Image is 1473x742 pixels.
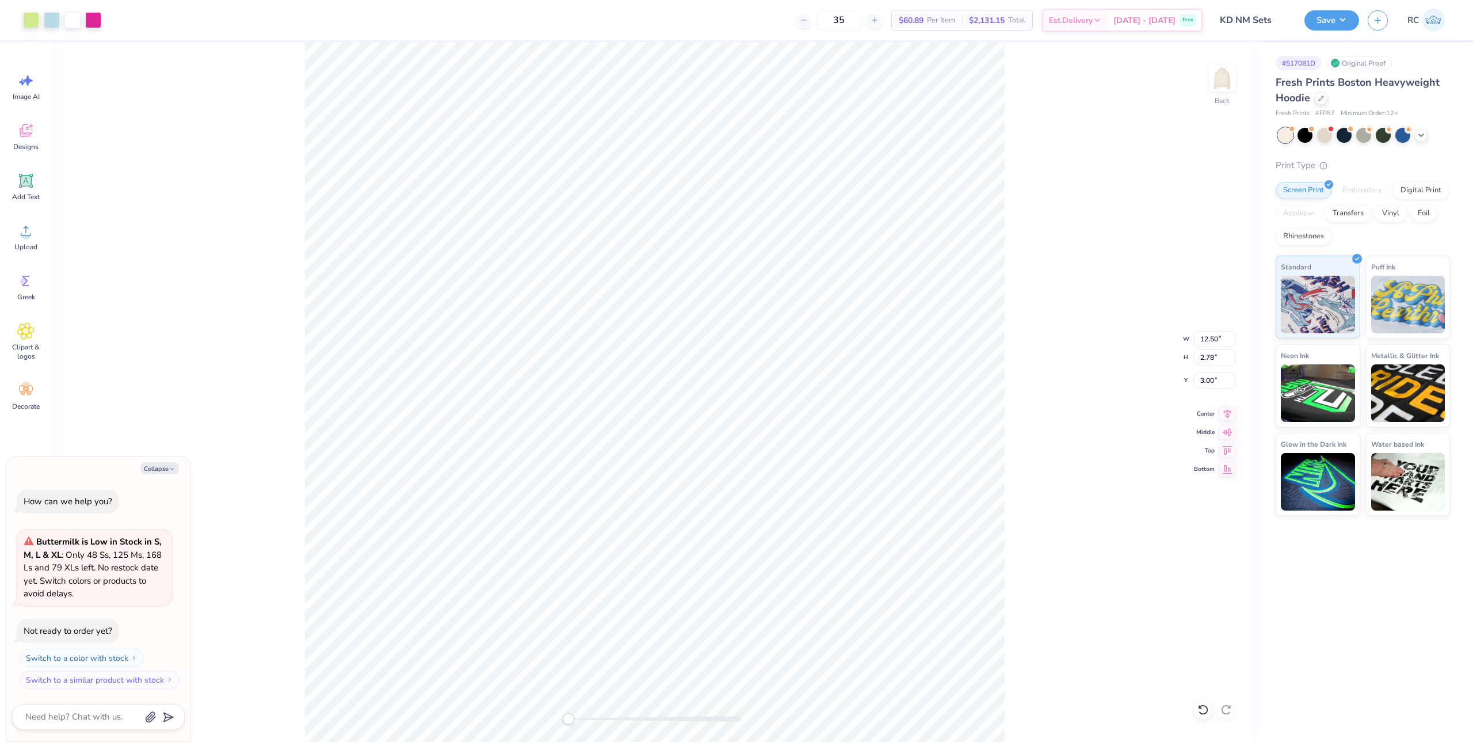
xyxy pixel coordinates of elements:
[1194,446,1215,455] span: Top
[1194,409,1215,418] span: Center
[1194,465,1215,474] span: Bottom
[14,242,37,252] span: Upload
[24,536,162,561] strong: Buttermilk is Low in Stock in S, M, L & XL
[7,343,45,361] span: Clipart & logos
[1315,109,1335,119] span: # FP87
[927,14,955,26] span: Per Item
[1371,364,1445,422] img: Metallic & Glitter Ink
[1335,182,1390,199] div: Embroidery
[24,496,112,507] div: How can we help you?
[1194,428,1215,437] span: Middle
[1276,228,1331,245] div: Rhinestones
[131,655,138,661] img: Switch to a color with stock
[1371,276,1445,333] img: Puff Ink
[1341,109,1398,119] span: Minimum Order: 12 +
[1371,349,1439,362] span: Metallic & Glitter Ink
[1113,14,1176,26] span: [DATE] - [DATE]
[816,10,861,31] input: – –
[1371,453,1445,511] img: Water based Ink
[1304,10,1359,31] button: Save
[1281,364,1355,422] img: Neon Ink
[1371,438,1424,450] span: Water based Ink
[1327,56,1392,70] div: Original Proof
[1407,14,1419,27] span: RC
[1049,14,1093,26] span: Est. Delivery
[1281,261,1311,273] span: Standard
[1422,9,1445,32] img: Rio Cabojoc
[1410,205,1437,222] div: Foil
[20,671,180,689] button: Switch to a similar product with stock
[1182,16,1193,24] span: Free
[17,292,35,302] span: Greek
[1276,182,1331,199] div: Screen Print
[13,92,40,101] span: Image AI
[12,402,40,411] span: Decorate
[140,462,179,474] button: Collapse
[1276,205,1322,222] div: Applique
[899,14,924,26] span: $60.89
[1276,56,1322,70] div: # 517081D
[1393,182,1449,199] div: Digital Print
[24,625,112,637] div: Not ready to order yet?
[1008,14,1025,26] span: Total
[1211,67,1234,90] img: Back
[20,649,144,667] button: Switch to a color with stock
[1211,9,1296,32] input: Untitled Design
[1281,276,1355,333] img: Standard
[1215,96,1230,106] div: Back
[13,142,39,151] span: Designs
[1281,349,1309,362] span: Neon Ink
[1375,205,1407,222] div: Vinyl
[1281,453,1355,511] img: Glow in the Dark Ink
[969,14,1005,26] span: $2,131.15
[1325,205,1371,222] div: Transfers
[1276,109,1310,119] span: Fresh Prints
[563,713,574,725] div: Accessibility label
[24,536,162,599] span: : Only 48 Ss, 125 Ms, 168 Ls and 79 XLs left. No restock date yet. Switch colors or products to a...
[1402,9,1450,32] a: RC
[1276,75,1440,105] span: Fresh Prints Boston Heavyweight Hoodie
[12,192,40,201] span: Add Text
[1276,159,1450,172] div: Print Type
[166,676,173,683] img: Switch to a similar product with stock
[1371,261,1395,273] span: Puff Ink
[1281,438,1346,450] span: Glow in the Dark Ink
